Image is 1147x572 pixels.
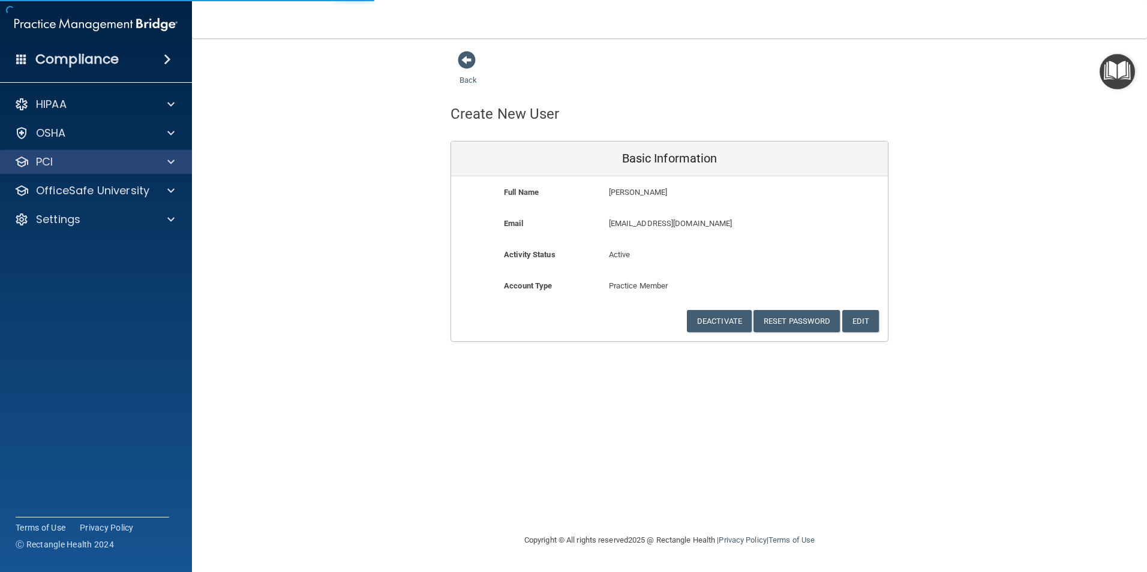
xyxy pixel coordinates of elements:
[719,535,766,544] a: Privacy Policy
[14,212,175,227] a: Settings
[460,61,477,85] a: Back
[14,126,175,140] a: OSHA
[609,216,800,231] p: [EMAIL_ADDRESS][DOMAIN_NAME]
[768,535,815,544] a: Terms of Use
[36,126,66,140] p: OSHA
[842,310,879,332] button: Edit
[451,106,560,122] h4: Create New User
[1100,54,1135,89] button: Open Resource Center
[36,155,53,169] p: PCI
[451,142,888,176] div: Basic Information
[451,521,888,559] div: Copyright © All rights reserved 2025 @ Rectangle Health | |
[80,522,134,534] a: Privacy Policy
[16,522,65,534] a: Terms of Use
[504,281,552,290] b: Account Type
[609,279,731,293] p: Practice Member
[14,13,178,37] img: PMB logo
[16,538,114,550] span: Ⓒ Rectangle Health 2024
[687,310,752,332] button: Deactivate
[36,212,80,227] p: Settings
[14,155,175,169] a: PCI
[14,183,175,198] a: OfficeSafe University
[36,97,67,112] p: HIPAA
[753,310,840,332] button: Reset Password
[504,219,523,228] b: Email
[504,250,556,259] b: Activity Status
[609,248,731,262] p: Active
[36,183,149,198] p: OfficeSafe University
[14,97,175,112] a: HIPAA
[504,188,539,197] b: Full Name
[609,185,800,200] p: [PERSON_NAME]
[35,51,119,68] h4: Compliance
